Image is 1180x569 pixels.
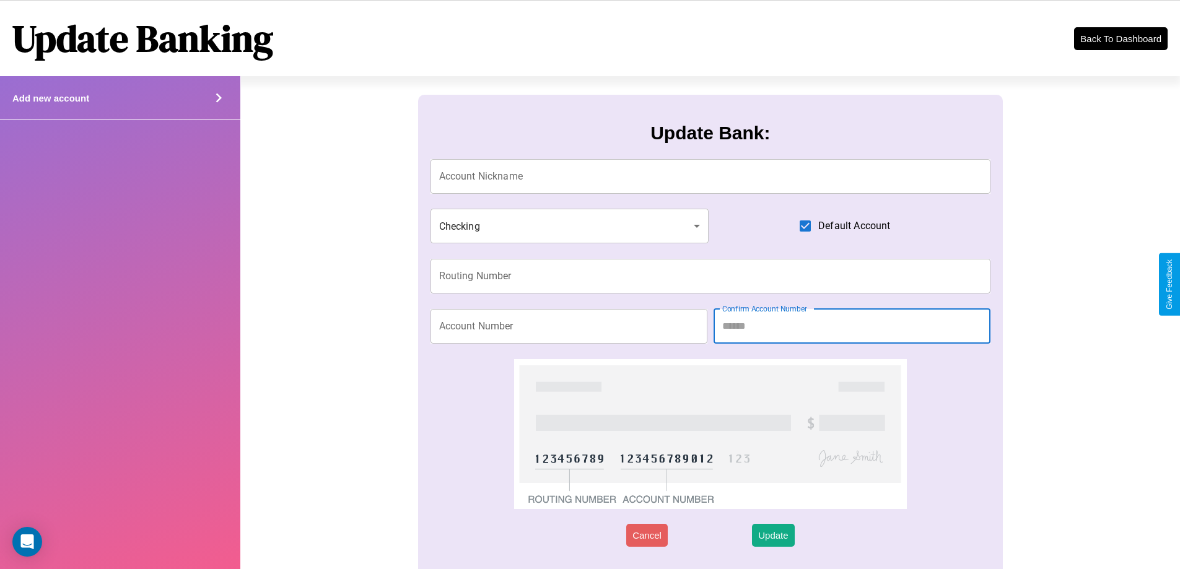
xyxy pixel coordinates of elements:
[650,123,770,144] h3: Update Bank:
[1165,259,1174,310] div: Give Feedback
[514,359,906,509] img: check
[752,524,794,547] button: Update
[12,13,273,64] h1: Update Banking
[1074,27,1168,50] button: Back To Dashboard
[722,303,807,314] label: Confirm Account Number
[626,524,668,547] button: Cancel
[818,219,890,233] span: Default Account
[12,93,89,103] h4: Add new account
[430,209,709,243] div: Checking
[12,527,42,557] div: Open Intercom Messenger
